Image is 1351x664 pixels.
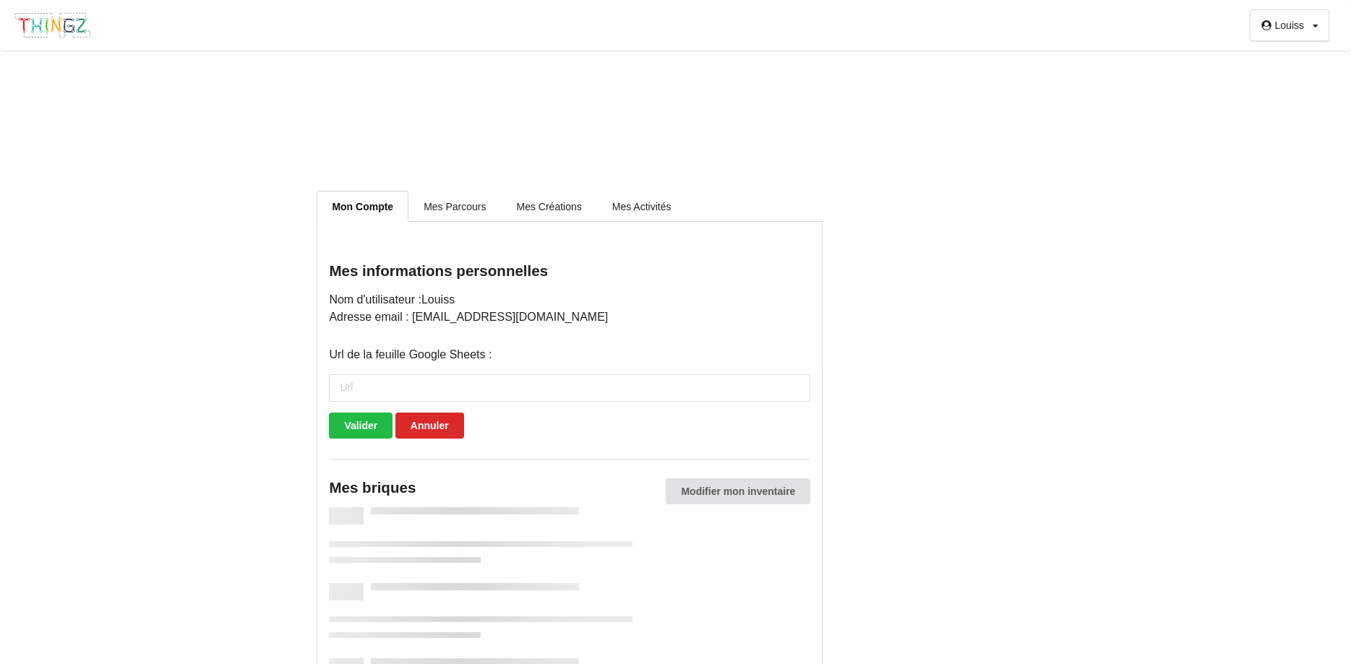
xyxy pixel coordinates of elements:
[502,191,597,221] a: Mes Créations
[317,191,408,222] a: Mon Compte
[329,478,810,497] div: Mes briques
[666,478,810,504] button: Modifier mon inventaire
[329,413,393,439] button: Valider
[329,374,810,402] input: Url
[597,191,687,221] a: Mes Activités
[329,291,810,439] div: Nom d'utilisateur : Louiss Adresse email : [EMAIL_ADDRESS][DOMAIN_NAME] Url de la feuille Google ...
[395,413,464,439] button: Annuler
[408,191,501,221] a: Mes Parcours
[1275,20,1304,30] div: Louiss
[14,12,92,39] img: thingz_logo.png
[329,262,810,280] div: Mes informations personnelles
